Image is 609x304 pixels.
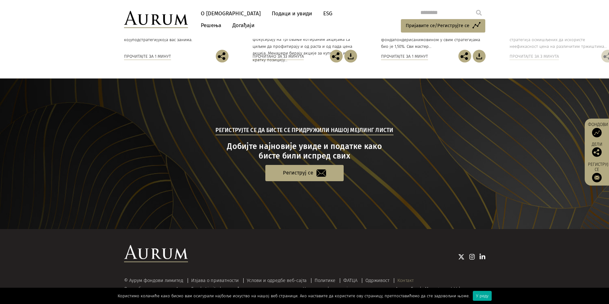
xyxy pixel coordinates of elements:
[344,50,357,63] img: Преузми чланак
[320,8,336,19] a: ESG
[201,22,221,29] font: Решења
[259,151,350,161] font: бисте били испред свих
[124,54,171,59] font: Прочитајте за 1 минут
[272,10,312,17] font: Подаци и увиди
[124,286,461,292] font: Ову веб страницу води Aurum Funds Limited, овлашћена и регулисана од стране Управе за финансијско...
[473,50,486,63] img: Преузми чланак
[124,245,188,262] img: Аурум лого
[253,54,304,59] font: Прочитано за 33 минута
[406,23,469,28] font: Пријавите се/Региструјте се
[330,50,343,63] img: Подели ову објаву
[269,8,315,19] a: Подаци и увиди
[592,141,602,147] font: Дели
[588,161,608,172] font: Региструј се
[381,54,428,59] font: Прочитајте за 1 минут
[472,6,485,19] input: Submit
[191,278,239,283] a: Изјава о приватности
[588,122,608,127] font: Фондови
[397,278,414,283] a: Контакт
[469,254,475,260] img: Икона Инстаграма
[394,37,418,42] font: пондерисан
[365,278,389,283] a: Одрживост
[118,293,470,298] font: Користимо колачиће како бисмо вам осигурали најбоље искуство на нашој веб страници. Ако наставите...
[160,37,192,42] font: која вас занима.
[592,173,602,182] img: Пријавите се на наш билтен
[476,293,488,298] font: У реду
[588,161,608,182] a: Региструј се
[323,10,332,17] font: ESG
[315,278,335,283] a: Политике
[253,30,354,62] font: Хеџ фондови за дуге/кратке позиције на берзи се фокусирају на трговање котираним акцијама са циље...
[216,50,229,63] img: Подели ову објаву
[232,22,254,29] font: Догађаји
[198,19,224,31] a: Решења
[510,54,559,59] font: Прочитајте за 3 минута
[401,19,485,33] a: Пријавите се/Региструјте се
[480,254,485,260] img: Икона Линкедина
[458,50,471,63] img: Подели ову објаву
[215,127,393,134] font: Региструјте се да бисте се придружили нашој мејлинг листи
[124,11,188,28] img: Аурум
[588,122,608,137] a: Фондови
[592,147,602,157] img: Подели ову објаву
[283,170,313,176] font: Региструј се
[229,19,254,31] a: Догађаји
[265,165,344,181] a: Региструј се
[124,278,183,283] font: © Аурум фондови лимитед
[227,142,382,151] font: Добијте најновије увиде и податке како
[201,10,261,17] font: О [DEMOGRAPHIC_DATA]
[343,278,357,283] a: ФАТЦА
[592,128,602,137] img: Приступ фондовима
[247,278,307,283] a: Услови и одредбе веб-сајта
[458,254,465,260] img: Икона Твитера
[198,8,264,19] a: О [DEMOGRAPHIC_DATA]
[132,37,160,42] font: подстратегију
